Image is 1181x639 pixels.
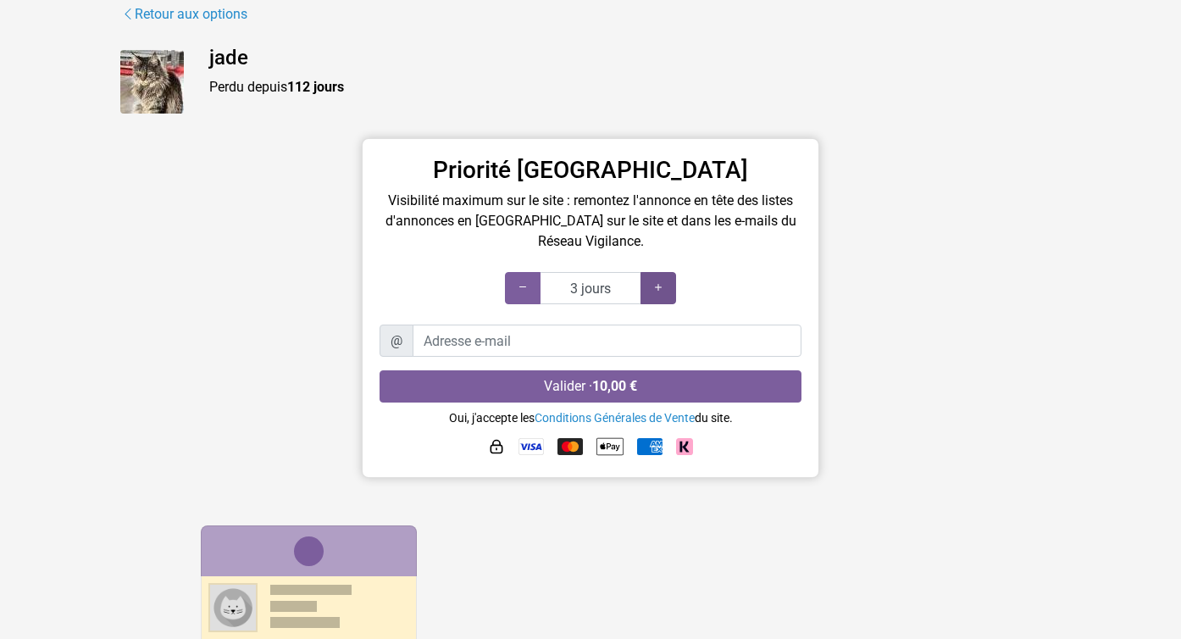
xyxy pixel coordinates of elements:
[557,438,583,455] img: Mastercard
[637,438,663,455] img: American Express
[676,438,693,455] img: Klarna
[449,411,733,425] small: Oui, j'accepte les du site.
[518,438,544,455] img: Visa
[413,325,801,357] input: Adresse e-mail
[209,46,1061,70] h4: jade
[380,191,801,252] p: Visibilité maximum sur le site : remontez l'annonce en tête des listes d'annonces en [GEOGRAPHIC_...
[209,77,1061,97] p: Perdu depuis
[535,411,695,425] a: Conditions Générales de Vente
[287,79,344,95] strong: 112 jours
[596,433,624,460] img: Apple Pay
[592,378,637,394] strong: 10,00 €
[380,325,413,357] span: @
[488,438,505,455] img: HTTPS : paiement sécurisé
[380,156,801,185] h3: Priorité [GEOGRAPHIC_DATA]
[380,370,801,403] button: Valider ·10,00 €
[120,3,248,25] a: Retour aux options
